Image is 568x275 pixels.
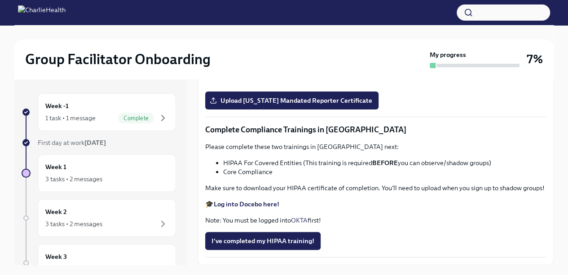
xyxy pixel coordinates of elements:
a: Week -11 task • 1 messageComplete [22,93,176,131]
a: Log into Docebo here! [214,200,279,208]
span: Complete [118,115,154,122]
strong: My progress [430,50,466,59]
span: First day at work [38,139,106,147]
button: I've completed my HIPAA training! [205,232,321,250]
a: OKTA [291,216,308,224]
a: Week 23 tasks • 2 messages [22,199,176,237]
h6: Week 2 [45,207,67,217]
a: Week 13 tasks • 2 messages [22,154,176,192]
span: I've completed my HIPAA training! [211,236,314,245]
div: 3 tasks • 2 messages [45,219,102,228]
strong: BEFORE [372,159,398,167]
div: 1 task • 1 message [45,113,96,122]
p: Make sure to download your HIPAA certificate of completion. You'll need to upload when you sign u... [205,183,546,192]
h6: Week -1 [45,101,69,111]
h6: Week 3 [45,252,67,262]
img: CharlieHealth [18,5,66,20]
p: Note: You must be logged into first! [205,216,546,225]
p: 🎓 [205,200,546,209]
span: Upload [US_STATE] Mandated Reporter Certificate [211,96,372,105]
li: Core Compliance [223,167,546,176]
h3: 7% [527,51,543,67]
h6: Week 1 [45,162,66,172]
div: 3 tasks • 2 messages [45,175,102,183]
p: Please complete these two trainings in [GEOGRAPHIC_DATA] next: [205,142,546,151]
label: Upload [US_STATE] Mandated Reporter Certificate [205,92,379,109]
h2: Group Facilitator Onboarding [25,50,211,68]
li: HIPAA For Covered Entities (This training is required you can observe/shadow groups) [223,158,546,167]
a: First day at work[DATE] [22,138,176,147]
p: Complete Compliance Trainings in [GEOGRAPHIC_DATA] [205,124,546,135]
strong: [DATE] [84,139,106,147]
div: 4 tasks • 1 message [45,264,100,273]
